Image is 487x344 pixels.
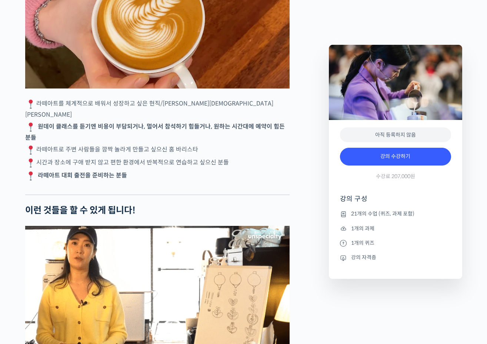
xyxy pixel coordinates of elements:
[25,157,290,168] p: 시간과 장소에 구애 받지 않고 편한 환경에서 반복적으로 연습하고 싶으신 분들
[26,100,35,108] img: 📍
[25,144,290,156] p: 라떼아트로 주변 사람들을 깜짝 놀라게 만들고 싶으신 홈 바리스타
[376,173,415,180] span: 수강료 207,000원
[340,127,451,143] div: 아직 등록하지 않음
[49,235,96,253] a: 대화
[26,158,35,167] img: 📍
[340,238,451,247] li: 1개의 퀴즈
[25,98,290,120] p: 라떼아트를 체계적으로 배워서 성장하고 싶은 현직/[PERSON_NAME][DEMOGRAPHIC_DATA][PERSON_NAME]
[23,246,28,252] span: 홈
[114,246,123,252] span: 설정
[26,146,35,154] img: 📍
[26,123,35,131] img: 📍
[26,171,35,180] img: 📍
[68,246,77,252] span: 대화
[2,235,49,253] a: 홈
[340,194,451,209] h4: 강의 구성
[38,172,127,180] strong: 라떼아트 대회 출전을 준비하는 분들
[340,224,451,233] li: 1개의 과제
[96,235,142,253] a: 설정
[340,253,451,262] li: 강의 자격증
[340,148,451,166] a: 강의 수강하기
[340,210,451,218] li: 21개의 수업 (퀴즈, 과제 포함)
[25,123,285,142] strong: 원데이 클래스를 듣기엔 비용이 부담되거나, 멀어서 참석하기 힘들거나, 원하는 시간대에 예약이 힘든 분들
[25,205,136,216] strong: 이런 것들을 할 수 있게 됩니다!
